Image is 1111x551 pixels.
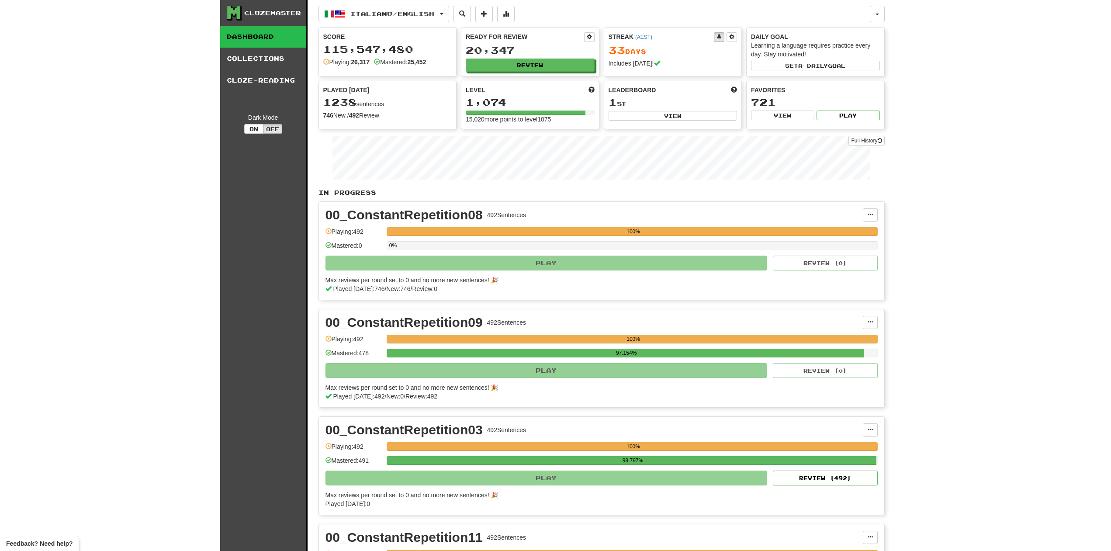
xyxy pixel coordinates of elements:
[318,6,449,22] button: Italiano/English
[848,136,884,146] a: Full History
[323,86,370,94] span: Played [DATE]
[325,456,382,471] div: Mastered: 491
[609,96,617,108] span: 1
[389,442,878,451] div: 100%
[325,208,483,222] div: 00_ConstantRepetition08
[6,539,73,548] span: Open feedback widget
[323,32,452,41] div: Score
[325,276,872,284] div: Max reviews per round set to 0 and no more new sentences! 🎉
[325,531,483,544] div: 00_ConstantRepetition11
[588,86,595,94] span: Score more points to level up
[263,124,282,134] button: Off
[609,32,714,41] div: Streak
[751,61,880,70] button: Seta dailygoal
[227,113,300,122] div: Dark Mode
[325,442,382,457] div: Playing: 492
[244,124,263,134] button: On
[487,533,526,542] div: 492 Sentences
[412,285,437,292] span: Review: 0
[635,34,652,40] a: (AEST)
[323,97,452,108] div: sentences
[374,58,426,66] div: Mastered:
[751,41,880,59] div: Learning a language requires practice every day. Stay motivated!
[773,363,878,378] button: Review (0)
[773,256,878,270] button: Review (0)
[386,393,404,400] span: New: 0
[466,115,595,124] div: 15,020 more points to level 1075
[323,96,356,108] span: 1238
[389,456,876,465] div: 99.797%
[773,471,878,485] button: Review (492)
[325,256,768,270] button: Play
[325,363,768,378] button: Play
[609,111,737,121] button: View
[325,491,872,499] div: Max reviews per round set to 0 and no more new sentences! 🎉
[323,112,333,119] strong: 746
[751,32,880,41] div: Daily Goal
[487,426,526,434] div: 492 Sentences
[475,6,493,22] button: Add sentence to collection
[325,500,370,507] span: Played [DATE]: 0
[389,349,864,357] div: 97.154%
[453,6,471,22] button: Search sentences
[407,59,426,66] strong: 25,452
[244,9,301,17] div: Clozemaster
[325,335,382,349] div: Playing: 492
[609,44,625,56] span: 33
[325,383,872,392] div: Max reviews per round set to 0 and no more new sentences! 🎉
[466,32,584,41] div: Ready for Review
[323,58,370,66] div: Playing:
[609,59,737,68] div: Includes [DATE]!
[609,45,737,56] div: Day s
[609,86,656,94] span: Leaderboard
[220,69,306,91] a: Cloze-Reading
[323,111,452,120] div: New / Review
[325,227,382,242] div: Playing: 492
[466,45,595,55] div: 20,347
[333,285,384,292] span: Played [DATE]: 746
[466,86,485,94] span: Level
[798,62,828,69] span: a daily
[389,335,878,343] div: 100%
[384,393,386,400] span: /
[487,211,526,219] div: 492 Sentences
[731,86,737,94] span: This week in points, UTC
[333,393,384,400] span: Played [DATE]: 492
[751,86,880,94] div: Favorites
[751,111,814,120] button: View
[325,316,483,329] div: 00_ConstantRepetition09
[411,285,412,292] span: /
[817,111,880,120] button: Play
[318,188,885,197] p: In Progress
[325,349,382,363] div: Mastered: 478
[466,59,595,72] button: Review
[220,48,306,69] a: Collections
[386,285,410,292] span: New: 746
[325,241,382,256] div: Mastered: 0
[751,97,880,108] div: 721
[466,97,595,108] div: 1,074
[325,423,483,437] div: 00_ConstantRepetition03
[405,393,437,400] span: Review: 492
[389,227,878,236] div: 100%
[349,112,359,119] strong: 492
[497,6,515,22] button: More stats
[351,59,370,66] strong: 26,317
[404,393,405,400] span: /
[384,285,386,292] span: /
[487,318,526,327] div: 492 Sentences
[350,10,434,17] span: Italiano / English
[323,44,452,55] div: 115,547,480
[220,26,306,48] a: Dashboard
[609,97,737,108] div: st
[325,471,768,485] button: Play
